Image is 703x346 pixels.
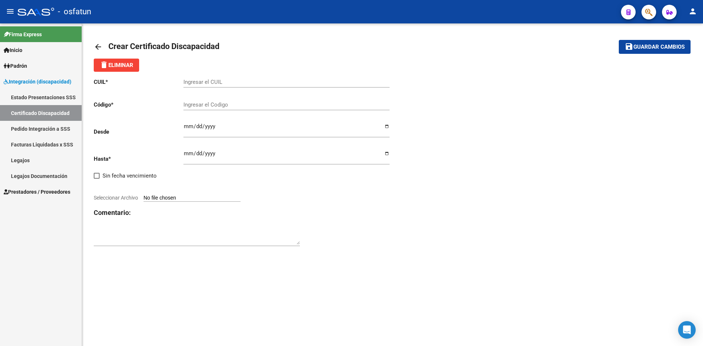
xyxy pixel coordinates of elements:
[108,42,219,51] span: Crear Certificado Discapacidad
[4,188,70,196] span: Prestadores / Proveedores
[678,321,696,339] div: Open Intercom Messenger
[6,7,15,16] mat-icon: menu
[619,40,691,53] button: Guardar cambios
[94,155,183,163] p: Hasta
[94,78,183,86] p: CUIL
[633,44,685,51] span: Guardar cambios
[103,171,157,180] span: Sin fecha vencimiento
[100,60,108,69] mat-icon: delete
[94,195,138,201] span: Seleccionar Archivo
[94,209,131,216] strong: Comentario:
[58,4,91,20] span: - osfatun
[94,59,139,72] button: Eliminar
[94,128,183,136] p: Desde
[94,101,183,109] p: Código
[94,42,103,51] mat-icon: arrow_back
[100,62,133,68] span: Eliminar
[4,78,71,86] span: Integración (discapacidad)
[688,7,697,16] mat-icon: person
[4,30,42,38] span: Firma Express
[4,62,27,70] span: Padrón
[4,46,22,54] span: Inicio
[625,42,633,51] mat-icon: save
